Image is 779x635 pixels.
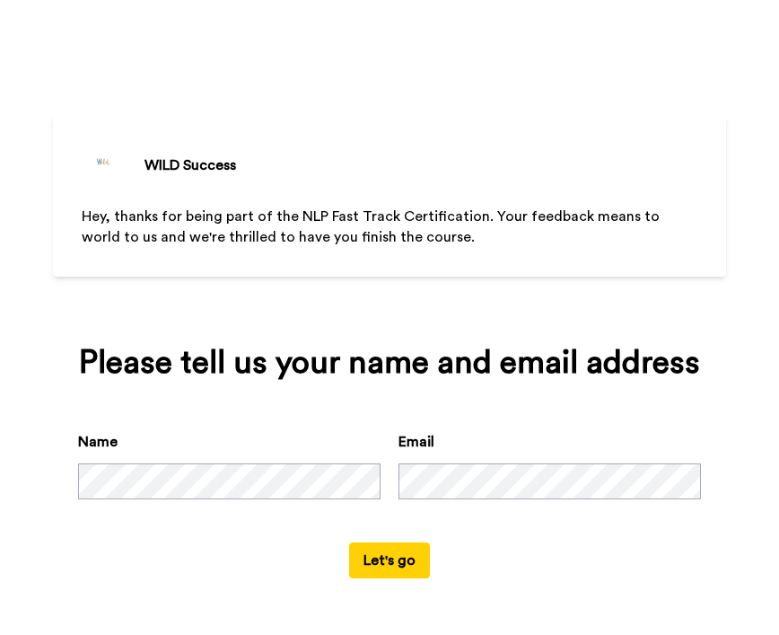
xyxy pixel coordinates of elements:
span: Hey, thanks for being part of the NLP Fast Track Certification. Your feedback means to world to u... [82,209,663,244]
button: Let's go [349,542,430,578]
label: Email [398,431,434,453]
label: Name [78,431,118,453]
div: Please tell us your name and email address [78,345,701,381]
div: WILD Success [144,154,236,176]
